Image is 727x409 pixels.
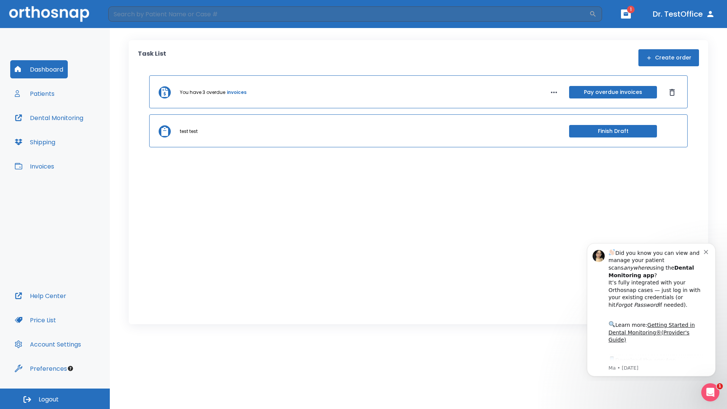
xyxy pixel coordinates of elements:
[67,365,74,372] div: Tooltip anchor
[180,128,198,135] p: test test
[717,383,723,389] span: 1
[10,311,61,329] button: Price List
[569,125,657,137] button: Finish Draft
[10,359,72,378] button: Preferences
[638,49,699,66] button: Create order
[9,6,89,22] img: Orthosnap
[627,6,635,13] span: 1
[10,287,71,305] button: Help Center
[108,6,589,22] input: Search by Patient Name or Case #
[10,84,59,103] button: Patients
[39,395,59,404] span: Logout
[10,157,59,175] button: Invoices
[10,335,86,353] button: Account Settings
[33,119,128,158] div: Download the app: | ​ Let us know if you need help getting started!
[227,89,246,96] a: invoices
[33,121,100,134] a: App Store
[666,86,678,98] button: Dismiss
[10,109,88,127] button: Dental Monitoring
[180,89,225,96] p: You have 3 overdue
[576,236,727,381] iframe: Intercom notifications message
[569,86,657,98] button: Pay overdue invoices
[128,12,134,18] button: Dismiss notification
[10,60,68,78] button: Dashboard
[701,383,719,401] iframe: Intercom live chat
[650,7,718,21] button: Dr. TestOffice
[33,128,128,135] p: Message from Ma, sent 7w ago
[10,133,60,151] button: Shipping
[138,49,166,66] p: Task List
